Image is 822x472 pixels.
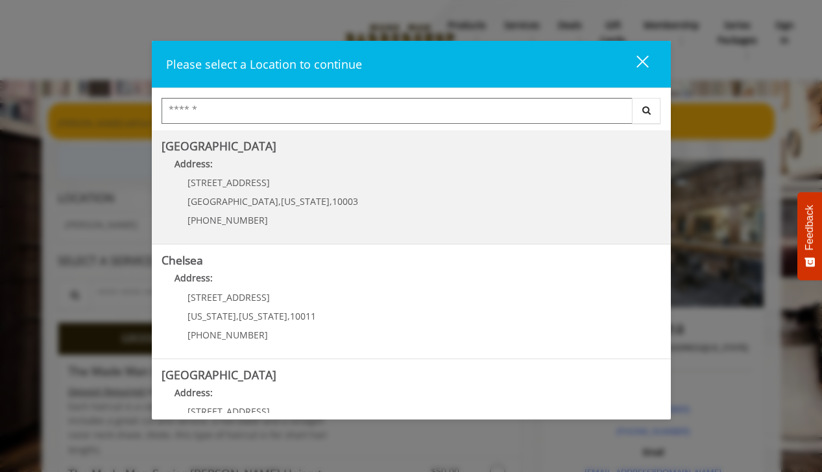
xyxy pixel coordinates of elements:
[162,252,203,268] b: Chelsea
[239,310,287,322] span: [US_STATE]
[175,386,213,399] b: Address:
[162,367,276,383] b: [GEOGRAPHIC_DATA]
[175,158,213,170] b: Address:
[162,98,633,124] input: Search Center
[622,54,647,74] div: close dialog
[797,192,822,280] button: Feedback - Show survey
[187,176,270,189] span: [STREET_ADDRESS]
[187,329,268,341] span: [PHONE_NUMBER]
[612,51,657,77] button: close dialog
[187,405,270,418] span: [STREET_ADDRESS]
[187,291,270,303] span: [STREET_ADDRESS]
[804,205,816,250] span: Feedback
[236,310,239,322] span: ,
[639,106,654,115] i: Search button
[162,98,661,130] div: Center Select
[187,310,236,322] span: [US_STATE]
[175,272,213,284] b: Address:
[187,214,268,226] span: [PHONE_NUMBER]
[330,195,332,207] span: ,
[287,310,290,322] span: ,
[166,56,362,72] span: Please select a Location to continue
[290,310,316,322] span: 10011
[281,195,330,207] span: [US_STATE]
[162,138,276,154] b: [GEOGRAPHIC_DATA]
[332,195,358,207] span: 10003
[278,195,281,207] span: ,
[187,195,278,207] span: [GEOGRAPHIC_DATA]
